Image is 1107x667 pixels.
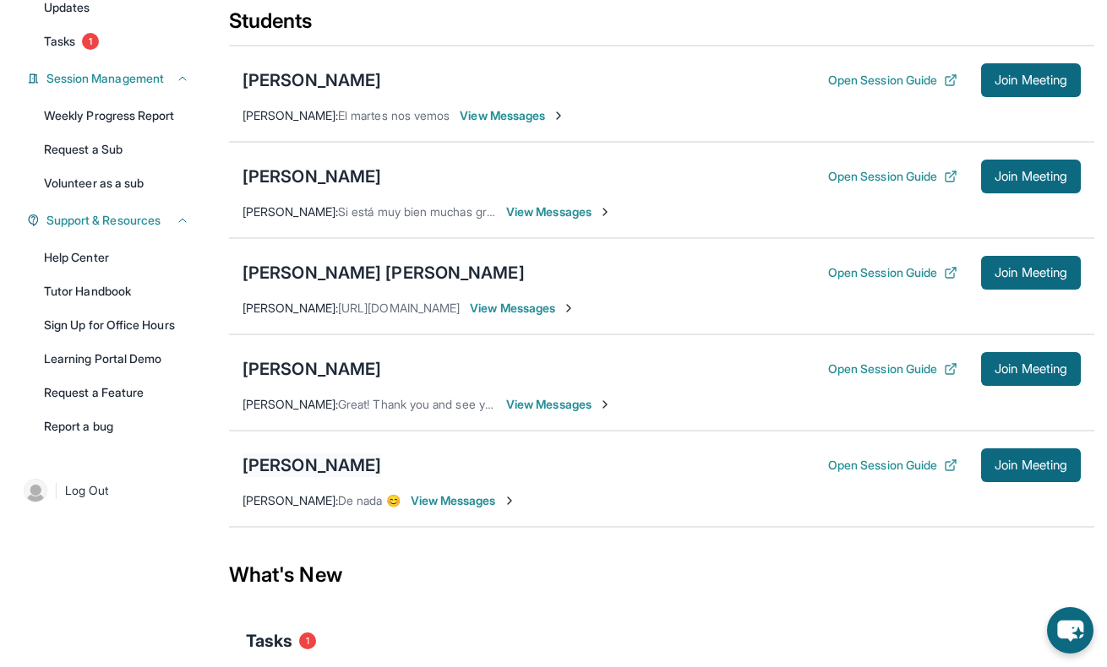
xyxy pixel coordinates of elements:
[243,301,338,315] span: [PERSON_NAME] :
[46,212,161,229] span: Support & Resources
[34,344,199,374] a: Learning Portal Demo
[828,361,957,377] button: Open Session Guide
[995,268,1067,278] span: Join Meeting
[460,107,565,124] span: View Messages
[246,629,292,653] span: Tasks
[40,70,189,87] button: Session Management
[243,165,381,188] div: [PERSON_NAME]
[299,632,316,649] span: 1
[995,364,1067,374] span: Join Meeting
[243,261,525,285] div: [PERSON_NAME] [PERSON_NAME]
[54,480,58,501] span: |
[243,493,338,507] span: [PERSON_NAME] :
[506,203,612,220] span: View Messages
[995,75,1067,85] span: Join Meeting
[338,397,540,411] span: Great! Thank you and see you in a bit.
[562,301,575,315] img: Chevron-Right
[503,494,516,507] img: Chevron-Right
[981,256,1081,290] button: Join Meeting
[243,397,338,411] span: [PERSON_NAME] :
[828,168,957,185] button: Open Session Guide
[34,100,199,131] a: Weekly Progress Report
[243,204,338,219] span: [PERSON_NAME] :
[24,479,47,502] img: user-img
[229,538,1094,612] div: What's New
[338,108,450,122] span: El martes nos vemos
[598,398,612,411] img: Chevron-Right
[17,472,199,509] a: |Log Out
[552,109,565,122] img: Chevron-Right
[828,457,957,474] button: Open Session Guide
[229,8,1094,45] div: Students
[34,377,199,408] a: Request a Feature
[1047,607,1093,653] button: chat-button
[34,411,199,442] a: Report a bug
[828,72,957,89] button: Open Session Guide
[40,212,189,229] button: Support & Resources
[243,357,381,381] div: [PERSON_NAME]
[338,301,460,315] span: [URL][DOMAIN_NAME]
[34,310,199,340] a: Sign Up for Office Hours
[46,70,164,87] span: Session Management
[470,300,575,317] span: View Messages
[44,33,75,50] span: Tasks
[34,26,199,57] a: Tasks1
[338,493,401,507] span: De nada 😊
[34,134,199,165] a: Request a Sub
[338,204,513,219] span: Si está muy bien muchas gracias
[243,68,381,92] div: [PERSON_NAME]
[243,453,381,477] div: [PERSON_NAME]
[981,352,1081,386] button: Join Meeting
[34,276,199,306] a: Tutor Handbook
[34,242,199,273] a: Help Center
[598,205,612,219] img: Chevron-Right
[506,396,612,413] span: View Messages
[981,160,1081,193] button: Join Meeting
[995,460,1067,470] span: Join Meeting
[995,171,1067,182] span: Join Meeting
[411,492,516,509] span: View Messages
[82,33,99,50] span: 1
[34,168,199,198] a: Volunteer as a sub
[243,108,338,122] span: [PERSON_NAME] :
[981,63,1081,97] button: Join Meeting
[981,448,1081,482] button: Join Meeting
[828,264,957,281] button: Open Session Guide
[65,482,109,499] span: Log Out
